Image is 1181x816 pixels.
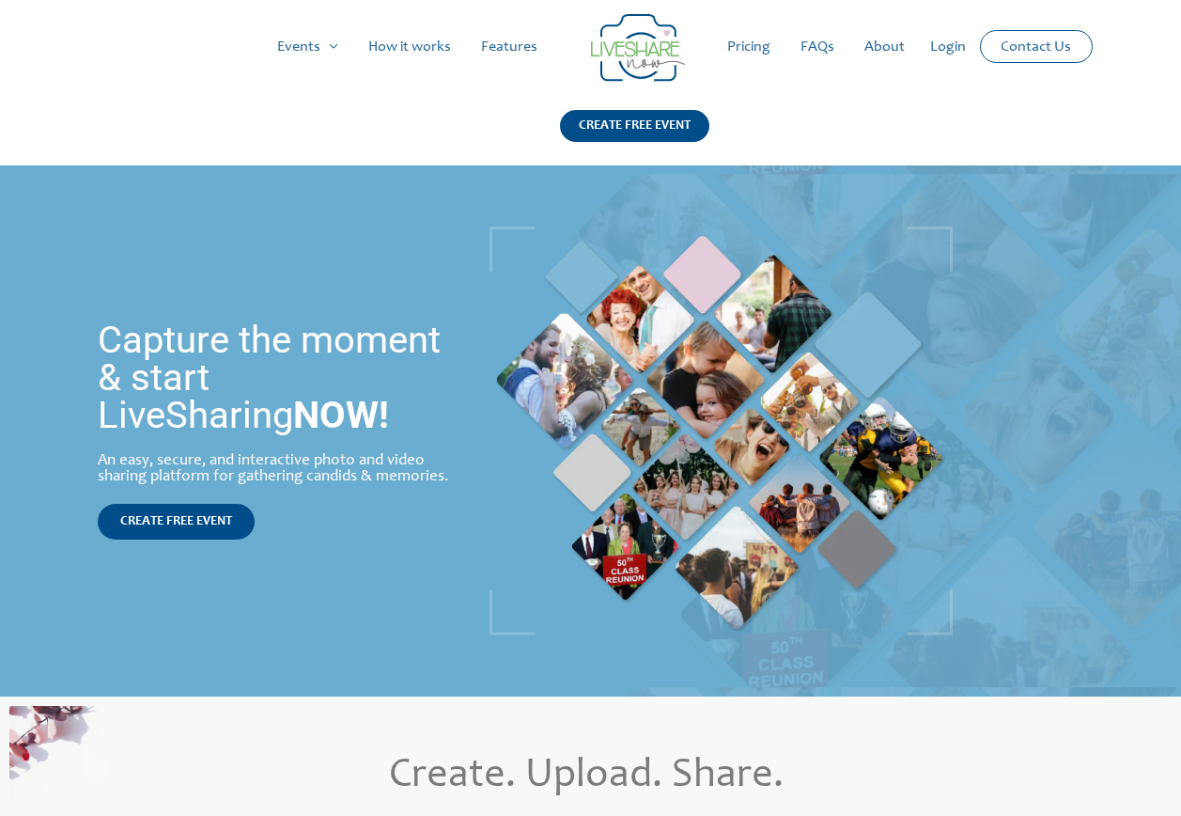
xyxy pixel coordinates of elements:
[293,393,389,437] strong: NOW!
[560,110,709,142] div: CREATE FREE EVENT
[712,17,785,77] a: Pricing
[98,453,467,485] div: An easy, secure, and interactive photo and video sharing platform for gathering candids & memories.
[466,17,552,77] a: Features
[98,504,255,540] a: CREATE FREE EVENT
[489,227,953,636] img: Live Photobooth
[560,110,709,165] a: CREATE FREE EVENT
[9,706,109,798] img: Online Photo Sharing
[849,17,920,77] a: About
[120,515,232,528] span: CREATE FREE EVENT
[591,14,685,82] img: LiveShare logo - Capture & Share Event Memories
[915,17,981,77] a: Login
[33,17,1148,77] nav: Site Navigation
[986,31,1086,62] a: Contact Us
[98,322,467,434] h1: Capture the moment & start LiveSharing
[262,17,353,77] a: Events
[389,756,784,797] span: Create. Upload. Share.
[353,17,466,77] a: How it works
[785,17,849,77] a: FAQs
